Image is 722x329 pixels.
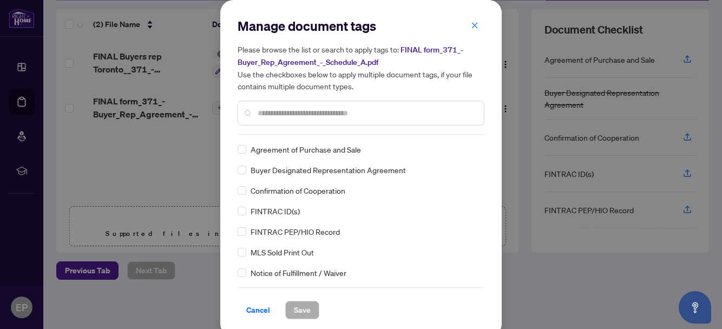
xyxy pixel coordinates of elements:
span: close [471,22,478,29]
span: Agreement of Purchase and Sale [251,143,361,155]
span: MLS Sold Print Out [251,246,314,258]
span: FINTRAC PEP/HIO Record [251,226,340,238]
button: Cancel [238,301,279,319]
span: FINTRAC ID(s) [251,205,300,217]
span: Cancel [246,301,270,319]
button: Open asap [679,291,711,324]
span: Buyer Designated Representation Agreement [251,164,406,176]
span: Notice of Fulfillment / Waiver [251,267,346,279]
span: Confirmation of Cooperation [251,185,345,196]
button: Save [285,301,319,319]
h2: Manage document tags [238,17,484,35]
h5: Please browse the list or search to apply tags to: Use the checkboxes below to apply multiple doc... [238,43,484,92]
